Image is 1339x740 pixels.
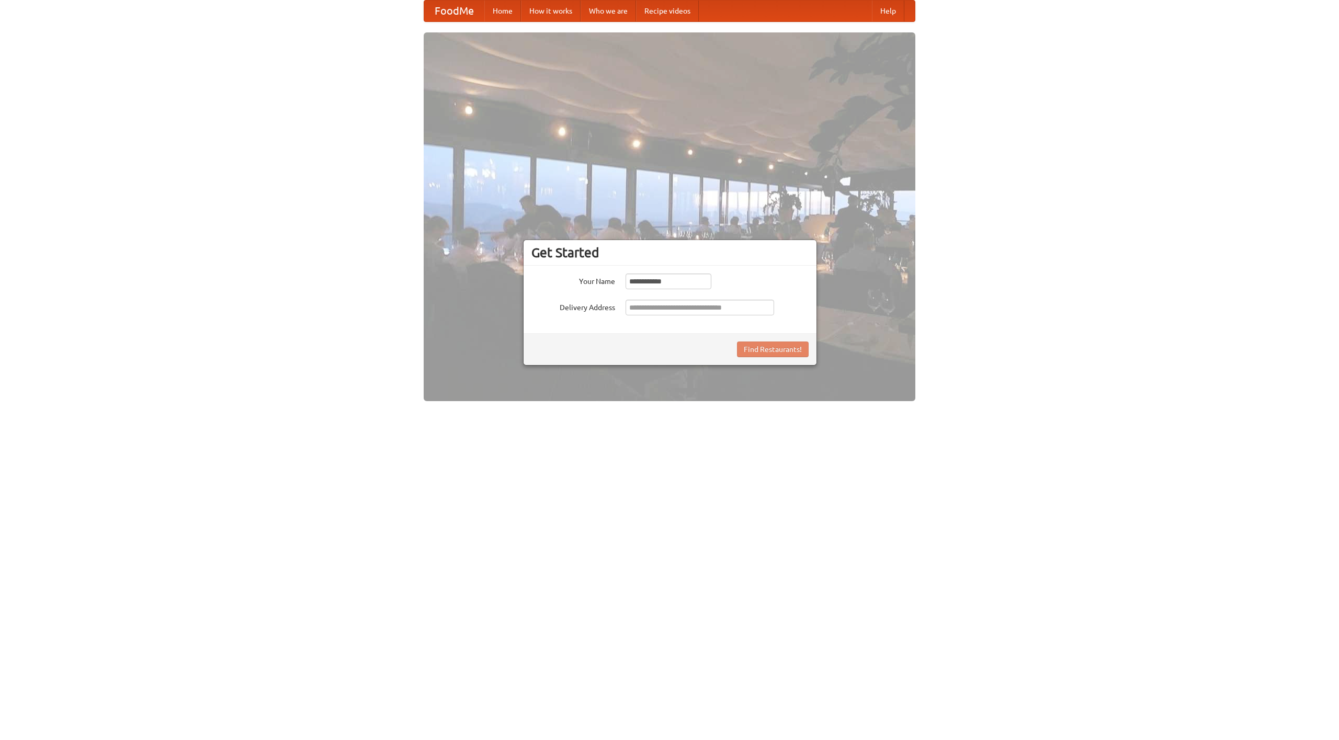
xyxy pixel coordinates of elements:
a: Recipe videos [636,1,699,21]
a: Who we are [581,1,636,21]
a: How it works [521,1,581,21]
a: FoodMe [424,1,484,21]
button: Find Restaurants! [737,341,809,357]
a: Home [484,1,521,21]
a: Help [872,1,904,21]
label: Your Name [531,274,615,287]
h3: Get Started [531,245,809,260]
label: Delivery Address [531,300,615,313]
